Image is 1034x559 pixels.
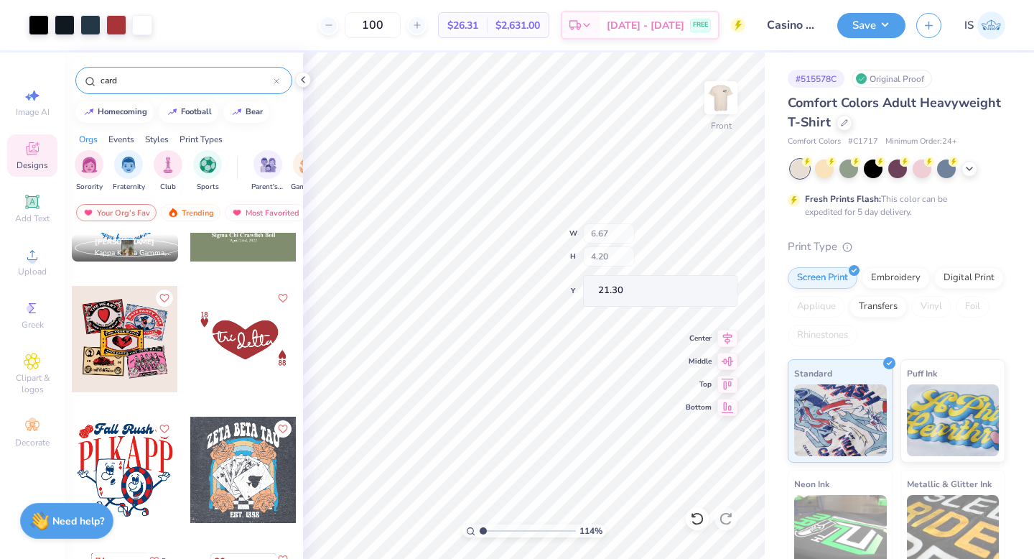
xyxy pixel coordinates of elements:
span: $2,631.00 [495,18,540,33]
span: IS [964,17,974,34]
button: filter button [154,150,182,193]
div: Front [711,119,732,132]
span: Bottom [686,402,712,412]
span: Kappa Kappa Gamma, [GEOGRAPHIC_DATA] [95,248,172,259]
span: Club [160,182,176,193]
span: $26.31 [447,18,478,33]
div: Orgs [79,133,98,146]
button: football [159,101,218,123]
span: Game Day [291,182,324,193]
span: Decorate [15,437,50,448]
button: filter button [113,150,145,193]
span: Add Text [15,213,50,224]
a: IS [964,11,1005,40]
button: Like [156,290,173,307]
div: Screen Print [788,267,857,289]
button: filter button [75,150,103,193]
span: [DATE] - [DATE] [607,18,684,33]
span: Greek [22,319,44,331]
span: # C1717 [848,136,878,148]
span: [PERSON_NAME] [95,237,154,247]
div: filter for Sorority [75,150,103,193]
span: Image AI [16,106,50,118]
img: most_fav.gif [231,208,243,218]
button: Like [156,420,173,438]
img: Sports Image [200,157,216,173]
div: Transfers [849,296,907,318]
span: Metallic & Glitter Ink [907,476,992,491]
strong: Need help? [52,514,104,528]
input: Try "Alpha" [99,73,274,88]
div: homecoming [98,108,147,116]
img: Front [707,83,735,112]
div: filter for Club [154,150,182,193]
div: Rhinestones [788,325,857,346]
img: Sorority Image [81,157,98,173]
img: Isabel Sojka [977,11,1005,40]
div: Styles [145,133,169,146]
div: filter for Game Day [291,150,324,193]
input: – – [345,12,401,38]
img: Fraternity Image [121,157,136,173]
button: homecoming [75,101,154,123]
div: football [181,108,212,116]
img: trend_line.gif [231,108,243,116]
button: filter button [291,150,324,193]
img: Parent's Weekend Image [260,157,276,173]
img: most_fav.gif [83,208,94,218]
strong: Fresh Prints Flash: [805,193,881,205]
span: Clipart & logos [7,372,57,395]
div: Print Types [180,133,223,146]
div: bear [246,108,263,116]
button: Like [274,290,292,307]
button: Like [274,420,292,438]
div: Trending [161,204,220,221]
img: Club Image [160,157,176,173]
button: filter button [251,150,284,193]
span: Parent's Weekend [251,182,284,193]
div: Events [108,133,134,146]
div: # 515578C [788,70,844,88]
img: Standard [794,384,887,456]
div: filter for Parent's Weekend [251,150,284,193]
div: Most Favorited [225,204,306,221]
div: Applique [788,296,845,318]
span: Neon Ink [794,476,829,491]
span: Sorority [76,182,103,193]
span: Comfort Colors [788,136,841,148]
div: Your Org's Fav [76,204,157,221]
div: Foil [956,296,989,318]
div: Original Proof [852,70,932,88]
img: Game Day Image [299,157,316,173]
span: Minimum Order: 24 + [885,136,957,148]
div: Embroidery [862,267,930,289]
img: trend_line.gif [167,108,178,116]
span: FREE [693,20,708,30]
input: Untitled Design [756,11,826,40]
div: Print Type [788,239,1005,255]
img: trending.gif [167,208,179,218]
img: Puff Ink [907,384,1000,456]
span: Middle [686,356,712,366]
button: bear [223,101,269,123]
div: This color can be expedited for 5 day delivery. [805,193,982,218]
span: Sports [197,182,219,193]
div: filter for Sports [193,150,222,193]
span: Fraternity [113,182,145,193]
span: Puff Ink [907,366,937,381]
span: Center [686,333,712,343]
span: Designs [17,160,48,171]
span: Comfort Colors Adult Heavyweight T-Shirt [788,94,1001,131]
span: 114 % [579,525,602,537]
div: Vinyl [911,296,951,318]
span: Upload [18,266,47,277]
button: filter button [193,150,222,193]
span: Standard [794,366,832,381]
span: Top [686,379,712,389]
button: Save [837,13,905,38]
div: filter for Fraternity [113,150,145,193]
img: trend_line.gif [83,108,95,116]
div: Digital Print [934,267,1004,289]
